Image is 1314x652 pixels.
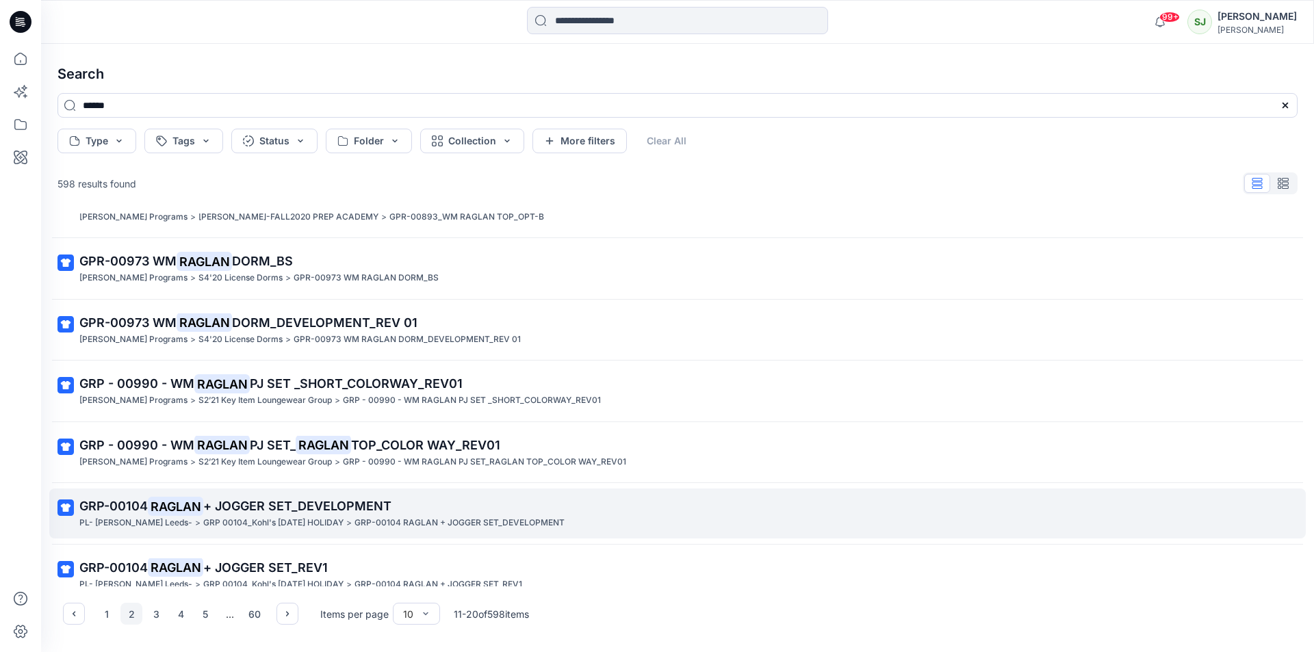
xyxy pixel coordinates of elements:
p: 11 - 20 of 598 items [454,607,529,621]
p: RICHARD LEEDS-FALL2020 PREP ACADEMY [198,210,378,224]
p: GPR-00893_WM RAGLAN TOP_OPT-B [389,210,544,224]
span: GPR-00973 WM [79,254,177,268]
p: GPR-00973 WM RAGLAN DORM_DEVELOPMENT_REV 01 [294,332,521,347]
p: Richard Leeds Programs [79,210,188,224]
a: GRP - 00990 - WMRAGLANPJ SET_RAGLANTOP_COLOR WAY_REV01[PERSON_NAME] Programs>S2’21 Key Item Loung... [49,428,1306,478]
p: GRP 00104_Kohl's Feb 25 HOLIDAY [203,516,344,530]
p: > [195,516,201,530]
p: GRP - 00990 - WM RAGLAN PJ SET_RAGLAN TOP_COLOR WAY_REV01 [343,455,626,469]
p: GRP 00104_Kohl's Feb 25 HOLIDAY [203,577,344,592]
span: + JOGGER SET_DEVELOPMENT [203,499,391,513]
p: > [190,393,196,408]
button: 1 [96,603,118,625]
p: > [346,577,352,592]
span: PJ SET_ [250,438,296,452]
button: 60 [244,603,266,625]
div: SJ [1187,10,1212,34]
p: > [346,516,352,530]
mark: RAGLAN [148,497,203,516]
div: 10 [403,607,413,621]
span: GPR-00973 WM [79,315,177,330]
a: GRP-00104RAGLAN+ JOGGER SET_DEVELOPMENTPL- [PERSON_NAME] Leeds->GRP 00104_Kohl's [DATE] HOLIDAY>G... [49,488,1306,538]
button: Collection [420,129,524,153]
button: Status [231,129,318,153]
div: ... [219,603,241,625]
button: Tags [144,129,223,153]
div: [PERSON_NAME] [1218,8,1297,25]
span: GRP - 00990 - WM [79,376,194,391]
mark: RAGLAN [148,558,203,577]
p: Richard Leeds Programs [79,393,188,408]
button: Type [57,129,136,153]
p: > [195,577,201,592]
span: GRP-00104 [79,499,148,513]
span: 99+ [1159,12,1180,23]
p: GRP-00104 RAGLAN + JOGGER SET_REV1 [355,577,522,592]
div: [PERSON_NAME] [1218,25,1297,35]
p: > [190,210,196,224]
p: > [285,332,291,347]
button: More filters [532,129,627,153]
button: 2 [120,603,142,625]
p: PL- Richards Leeds- [79,516,192,530]
h4: Search [47,55,1309,93]
span: GRP - 00990 - WM [79,438,194,452]
span: TOP_COLOR WAY_REV01 [351,438,500,452]
p: GPR-00973 WM RAGLAN DORM_BS [294,271,439,285]
p: Richard Leeds Programs [79,271,188,285]
mark: RAGLAN [296,435,351,454]
p: Richard Leeds Programs [79,455,188,469]
mark: RAGLAN [177,252,232,271]
p: S2’21 Key Item Loungewear Group [198,393,332,408]
p: S4'20 License Dorms [198,271,283,285]
span: PJ SET _SHORT_COLORWAY_REV01 [250,376,463,391]
a: GPR-00973 WMRAGLANDORM_DEVELOPMENT_REV 01[PERSON_NAME] Programs>S4'20 License Dorms>GPR-00973 WM ... [49,305,1306,355]
p: > [190,271,196,285]
span: DORM_BS [232,254,293,268]
button: 3 [145,603,167,625]
a: GRP-00104RAGLAN+ JOGGER SET_REV1PL- [PERSON_NAME] Leeds->GRP 00104_Kohl's [DATE] HOLIDAY>GRP-0010... [49,550,1306,600]
mark: RAGLAN [194,435,250,454]
mark: RAGLAN [177,313,232,332]
p: > [381,210,387,224]
p: PL- Richards Leeds- [79,577,192,592]
button: 5 [194,603,216,625]
p: S2’21 Key Item Loungewear Group [198,455,332,469]
p: > [190,332,196,347]
button: Folder [326,129,412,153]
a: GRP - 00990 - WMRAGLANPJ SET _SHORT_COLORWAY_REV01[PERSON_NAME] Programs>S2’21 Key Item Loungewea... [49,366,1306,416]
p: GRP - 00990 - WM RAGLAN PJ SET _SHORT_COLORWAY_REV01 [343,393,601,408]
p: > [285,271,291,285]
p: > [335,393,340,408]
a: GPR-00973 WMRAGLANDORM_BS[PERSON_NAME] Programs>S4'20 License Dorms>GPR-00973 WM RAGLAN DORM_BS [49,244,1306,294]
p: > [190,455,196,469]
mark: RAGLAN [194,374,250,393]
span: DORM_DEVELOPMENT_REV 01 [232,315,417,330]
span: GRP-00104 [79,560,148,575]
p: GRP-00104 RAGLAN + JOGGER SET_DEVELOPMENT [355,516,565,530]
p: Items per page [320,607,389,621]
p: Richard Leeds Programs [79,332,188,347]
span: + JOGGER SET_REV1 [203,560,328,575]
p: 598 results found [57,177,136,191]
button: 4 [170,603,192,625]
p: > [335,455,340,469]
p: S4'20 License Dorms [198,332,283,347]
